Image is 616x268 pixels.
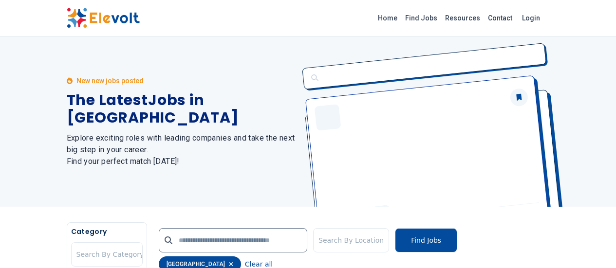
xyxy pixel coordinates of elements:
[484,10,516,26] a: Contact
[67,91,297,126] h1: The Latest Jobs in [GEOGRAPHIC_DATA]
[67,132,297,167] h2: Explore exciting roles with leading companies and take the next big step in your career. Find you...
[374,10,401,26] a: Home
[76,76,144,86] p: New new jobs posted
[395,228,457,252] button: Find Jobs
[441,10,484,26] a: Resources
[516,8,546,28] a: Login
[67,8,140,28] img: Elevolt
[71,227,143,236] h5: Category
[401,10,441,26] a: Find Jobs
